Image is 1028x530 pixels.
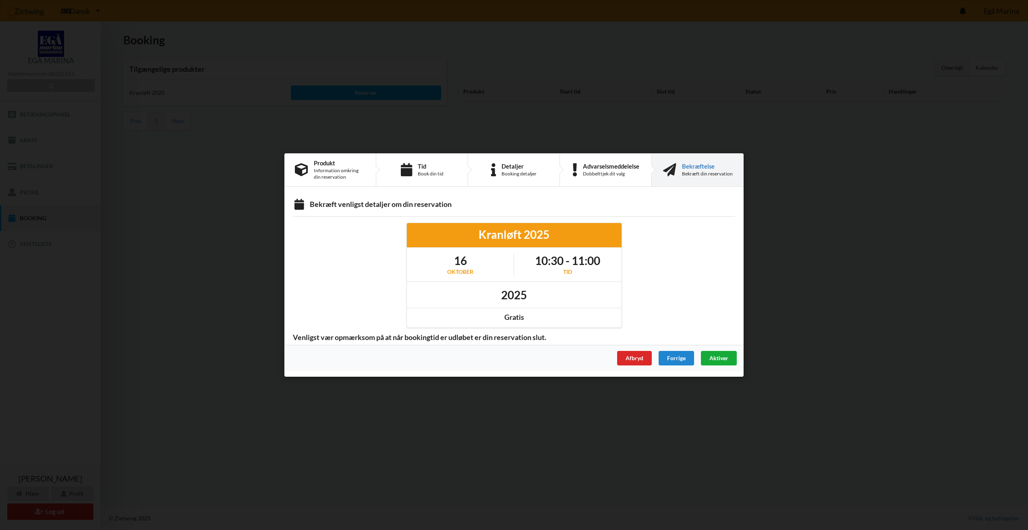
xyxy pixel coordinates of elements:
[314,160,365,166] div: Produkt
[287,333,552,342] span: Venligst vær opmærksom på at når bookingtid er udløbet er din reservation slut.
[682,163,733,169] div: Bekræftelse
[583,171,639,177] div: Dobbelttjek dit valg
[659,351,694,365] div: Forrige
[709,355,728,361] span: Aktiver
[447,253,473,268] h1: 16
[501,288,527,302] h1: 2025
[502,163,537,169] div: Detaljer
[412,227,616,242] div: Kranløft 2025
[293,200,735,211] div: Bekræft venligst detaljer om din reservation
[617,351,652,365] div: Afbryd
[682,171,733,177] div: Bekræft din reservation
[447,268,473,276] div: oktober
[535,268,600,276] div: Tid
[535,253,600,268] h1: 10:30 - 11:00
[583,163,639,169] div: Advarselsmeddelelse
[418,171,444,177] div: Book din tid
[412,313,616,322] div: Gratis
[418,163,444,169] div: Tid
[502,171,537,177] div: Booking detaljer
[314,167,365,180] div: Information omkring din reservation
